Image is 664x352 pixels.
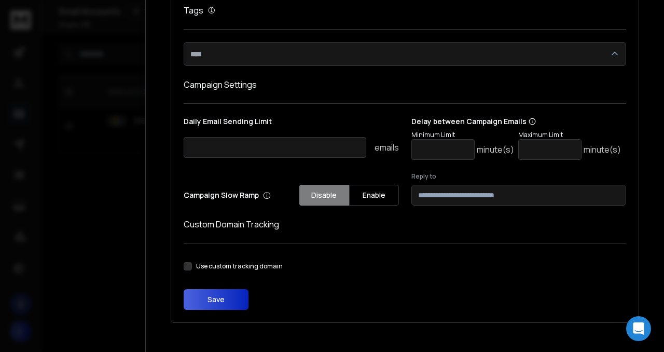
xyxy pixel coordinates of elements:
p: emails [375,141,399,154]
div: Open Intercom Messenger [626,316,651,341]
p: Maximum Limit [518,131,621,139]
p: Campaign Slow Ramp [184,190,271,200]
p: minute(s) [584,143,621,156]
button: Save [184,289,248,310]
button: Enable [349,185,399,206]
h1: Campaign Settings [184,78,626,91]
label: Use custom tracking domain [196,262,283,270]
h1: Tags [184,4,203,17]
p: minute(s) [477,143,514,156]
button: Disable [299,185,349,206]
p: Minimum Limit [411,131,514,139]
p: Delay between Campaign Emails [411,116,621,127]
label: Reply to [411,172,627,181]
h1: Custom Domain Tracking [184,218,626,231]
p: Daily Email Sending Limit [184,116,399,131]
